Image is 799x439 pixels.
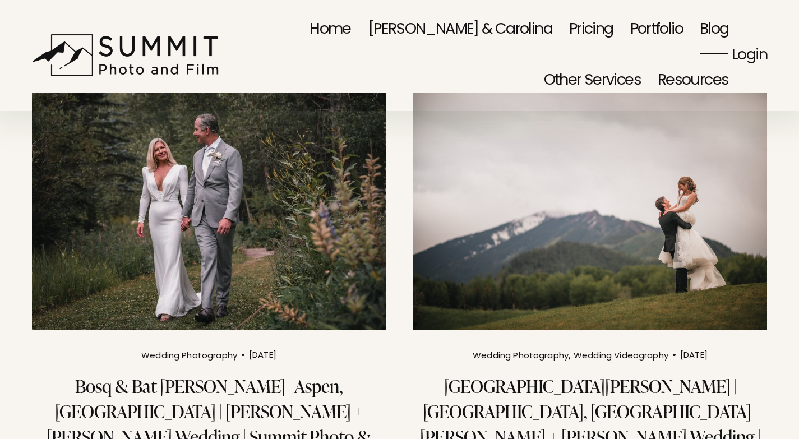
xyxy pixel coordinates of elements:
a: Pricing [569,4,613,56]
a: folder dropdown [544,56,641,107]
img: Summit Photo and Film [32,34,225,77]
a: Portfolio [630,4,683,56]
a: Wedding Photography [473,349,569,363]
a: Blog [700,4,729,56]
a: [PERSON_NAME] & Carolina [368,4,552,56]
img: Aspen Meadows Resort | Aspen, CO | Alexis + Stuart Wedding | Summit Photo &amp; Film [412,92,769,331]
a: Wedding Photography [141,349,237,363]
a: Login [732,31,767,80]
span: Other Services [544,57,641,105]
a: Home [310,4,351,56]
span: Resources [658,57,728,105]
time: [DATE] [249,352,276,360]
time: [DATE] [680,352,708,360]
a: folder dropdown [658,56,728,107]
span: , [569,347,571,364]
a: Wedding Videography [574,349,668,363]
img: Bosq &amp; Bat Harriet | Aspen, CO | Allyson + Jim Wedding | Summit Photo &amp; Film [30,92,387,331]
